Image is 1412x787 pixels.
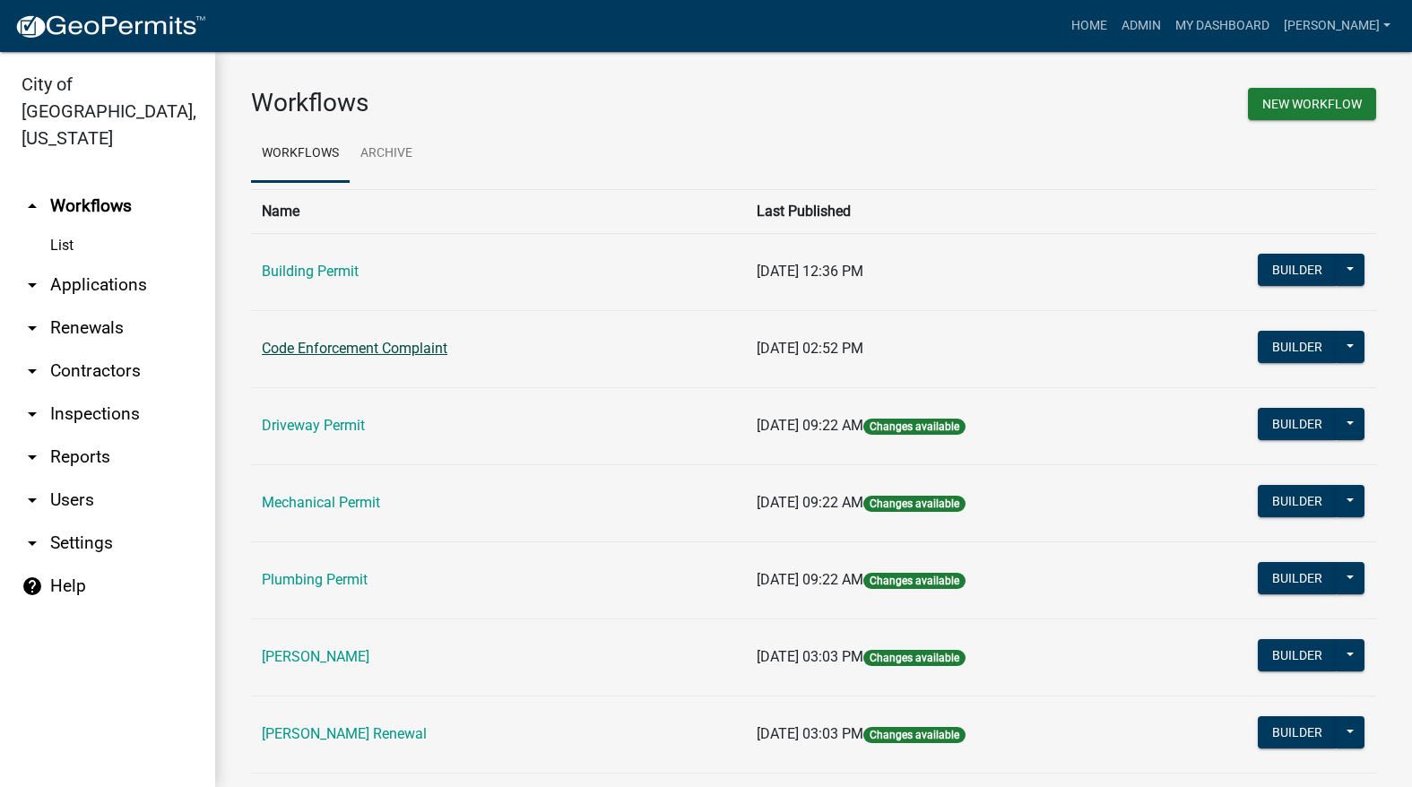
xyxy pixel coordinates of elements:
h3: Workflows [251,88,801,118]
a: Plumbing Permit [262,571,368,588]
span: Changes available [863,419,966,435]
button: Builder [1258,408,1337,440]
a: Admin [1114,9,1168,43]
a: Building Permit [262,263,359,280]
span: Changes available [863,573,966,589]
i: arrow_drop_down [22,403,43,425]
span: [DATE] 03:03 PM [757,725,863,742]
button: Builder [1258,562,1337,594]
button: Builder [1258,485,1337,517]
button: Builder [1258,716,1337,748]
a: Home [1064,9,1114,43]
span: [DATE] 12:36 PM [757,263,863,280]
button: Builder [1258,254,1337,286]
span: [DATE] 09:22 AM [757,494,863,511]
span: [DATE] 03:03 PM [757,648,863,665]
span: Changes available [863,650,966,666]
i: arrow_drop_down [22,360,43,382]
i: arrow_drop_down [22,317,43,339]
a: Archive [350,125,423,183]
a: [PERSON_NAME] [1277,9,1398,43]
i: arrow_drop_down [22,274,43,296]
span: [DATE] 09:22 AM [757,571,863,588]
th: Name [251,189,746,233]
span: [DATE] 09:22 AM [757,417,863,434]
span: [DATE] 02:52 PM [757,340,863,357]
i: arrow_drop_down [22,532,43,554]
button: New Workflow [1248,88,1376,120]
a: [PERSON_NAME] Renewal [262,725,427,742]
a: Mechanical Permit [262,494,380,511]
a: [PERSON_NAME] [262,648,369,665]
button: Builder [1258,331,1337,363]
i: arrow_drop_up [22,195,43,217]
a: Workflows [251,125,350,183]
i: help [22,575,43,597]
a: Driveway Permit [262,417,365,434]
span: Changes available [863,496,966,512]
span: Changes available [863,727,966,743]
i: arrow_drop_down [22,489,43,511]
th: Last Published [746,189,1149,233]
a: Code Enforcement Complaint [262,340,447,357]
i: arrow_drop_down [22,446,43,468]
a: My Dashboard [1168,9,1277,43]
button: Builder [1258,639,1337,671]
